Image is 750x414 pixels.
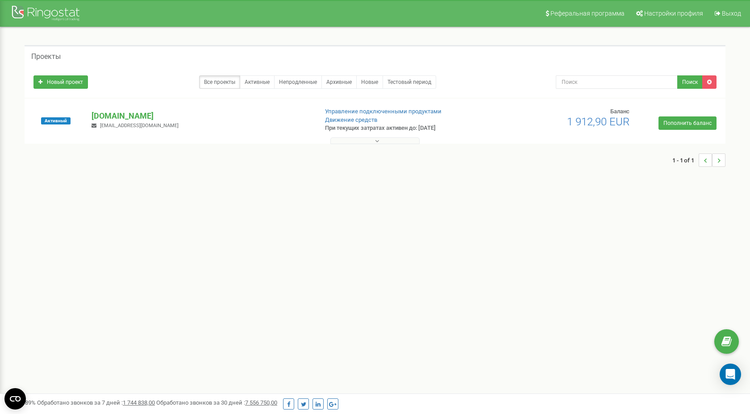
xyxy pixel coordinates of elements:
a: Непродленные [274,75,322,89]
span: Обработано звонков за 30 дней : [156,399,277,406]
p: [DOMAIN_NAME] [92,110,310,122]
a: Все проекты [199,75,240,89]
a: Новые [356,75,383,89]
button: Поиск [677,75,703,89]
u: 7 556 750,00 [245,399,277,406]
button: Open CMP widget [4,388,26,410]
span: Выход [722,10,741,17]
a: Новый проект [33,75,88,89]
a: Управление подключенными продуктами [325,108,442,115]
span: 1 - 1 of 1 [672,153,699,167]
a: Тестовый период [383,75,436,89]
p: При текущих затратах активен до: [DATE] [325,124,486,132]
span: Баланс [610,108,629,115]
a: Активные [240,75,275,89]
nav: ... [672,145,725,176]
span: Активный [41,117,71,124]
span: [EMAIL_ADDRESS][DOMAIN_NAME] [100,123,179,128]
span: 1 912,90 EUR [567,116,629,128]
span: Обработано звонков за 7 дней : [37,399,155,406]
a: Архивные [321,75,357,89]
span: Реферальная программа [550,10,625,17]
u: 1 744 838,00 [123,399,155,406]
input: Поиск [556,75,678,89]
a: Пополнить баланс [658,116,717,130]
h5: Проекты [31,53,61,61]
a: Движение средств [325,116,377,123]
span: Настройки профиля [644,10,703,17]
div: Open Intercom Messenger [720,364,741,385]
